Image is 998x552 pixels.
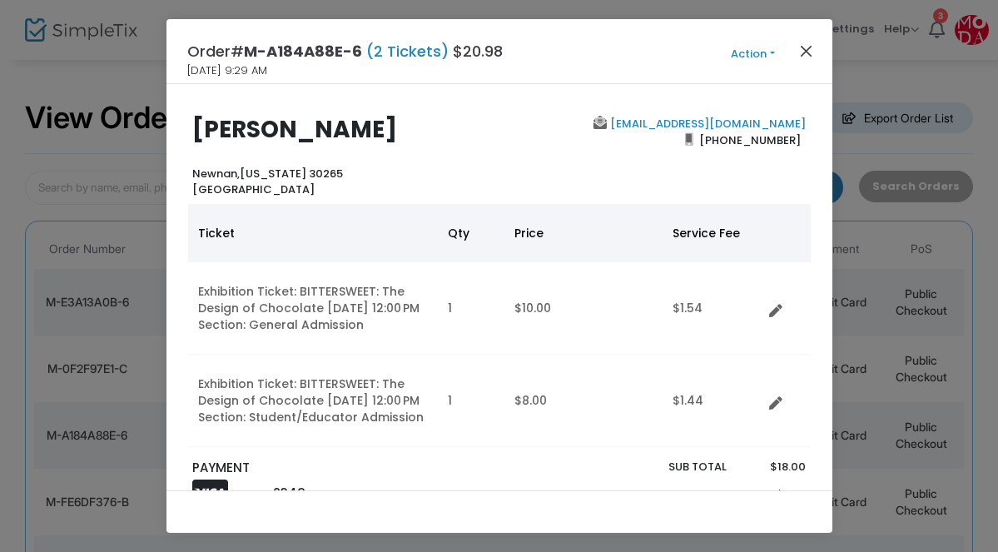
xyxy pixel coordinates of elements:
[192,166,343,198] b: [US_STATE] 30265 [GEOGRAPHIC_DATA]
[188,355,438,447] td: Exhibition Ticket: BITTERSWEET: The Design of Chocolate [DATE] 12:00 PM Section: Student/Educator...
[743,486,806,503] p: $2.98
[187,62,267,79] span: [DATE] 9:29 AM
[438,355,504,447] td: 1
[188,204,438,262] th: Ticket
[743,459,806,475] p: $18.00
[607,116,806,132] a: [EMAIL_ADDRESS][DOMAIN_NAME]
[504,355,663,447] td: $8.00
[438,262,504,355] td: 1
[362,41,453,62] span: (2 Tickets)
[266,485,305,502] span: -2348
[187,40,503,62] h4: Order# $20.98
[192,459,491,478] p: PAYMENT
[188,204,811,447] div: Data table
[663,355,762,447] td: $1.44
[244,41,362,62] span: M-A184A88E-6
[438,204,504,262] th: Qty
[663,204,762,262] th: Service Fee
[586,459,727,475] p: Sub total
[693,127,806,153] span: [PHONE_NUMBER]
[795,40,817,62] button: Close
[586,486,727,503] p: Service Fee Total
[192,113,397,146] b: [PERSON_NAME]
[240,487,266,501] span: XXXX
[188,262,438,355] td: Exhibition Ticket: BITTERSWEET: The Design of Chocolate [DATE] 12:00 PM Section: General Admission
[663,262,762,355] td: $1.54
[192,166,240,182] span: Newnan,
[504,262,663,355] td: $10.00
[703,45,803,63] button: Action
[504,204,663,262] th: Price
